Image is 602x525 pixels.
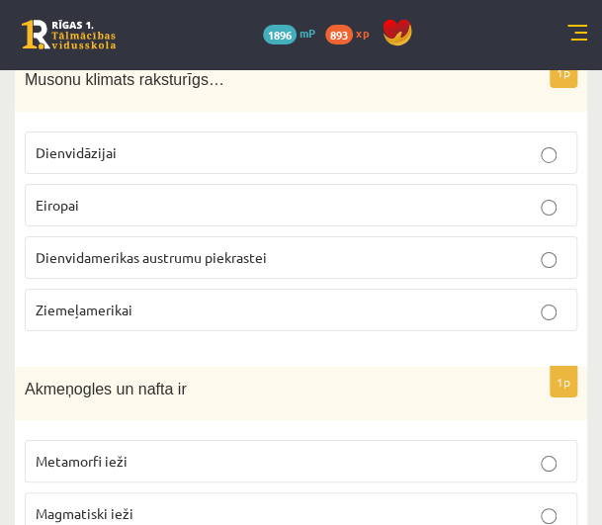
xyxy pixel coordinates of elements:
span: Magmatiski ieži [36,504,133,522]
input: Metamorfi ieži [541,456,557,472]
a: Rīgas 1. Tālmācības vidusskola [22,20,116,49]
input: Eiropai [541,200,557,216]
input: Dienvidamerikas austrumu piekrastei [541,252,557,268]
span: mP [300,25,315,41]
span: xp [356,25,369,41]
input: Ziemeļamerikai [541,305,557,320]
a: 893 xp [325,25,379,41]
input: Dienvidāzijai [541,147,557,163]
span: Musonu klimats raksturīgs… [25,71,224,88]
span: Dienvidamerikas austrumu piekrastei [36,248,267,266]
span: Ziemeļamerikai [36,301,132,318]
span: 1896 [263,25,297,44]
span: Eiropai [36,196,79,214]
p: 1p [550,366,577,397]
span: Akmeņogles un nafta ir [25,381,187,397]
span: Metamorfi ieži [36,452,128,470]
span: 893 [325,25,353,44]
input: Magmatiski ieži [541,508,557,524]
p: 1p [550,56,577,88]
span: Dienvidāzijai [36,143,117,161]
